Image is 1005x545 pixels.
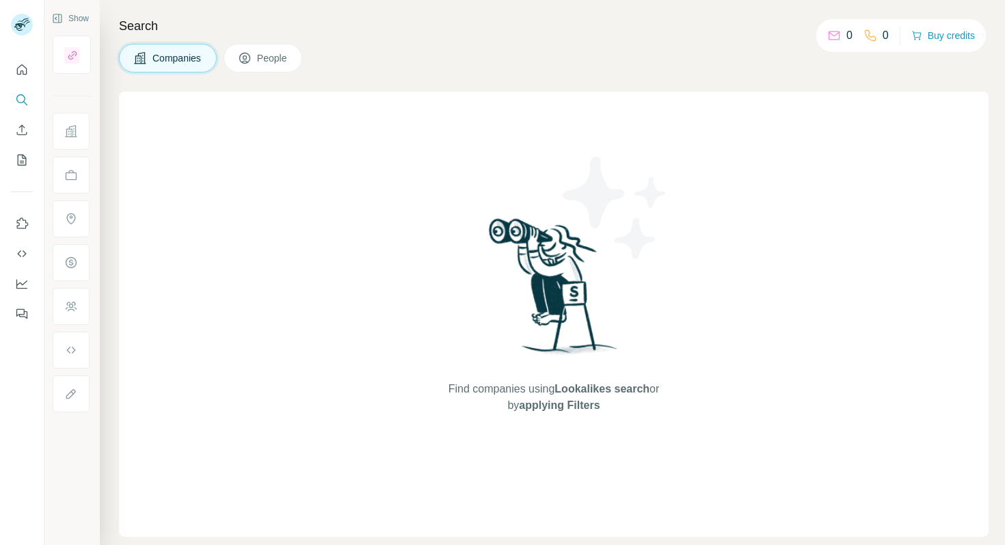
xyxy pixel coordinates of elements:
button: Search [11,88,33,112]
button: Buy credits [911,26,975,45]
button: Use Surfe on LinkedIn [11,211,33,236]
p: 0 [846,27,853,44]
span: Lookalikes search [554,383,649,395]
span: applying Filters [519,399,600,411]
button: Enrich CSV [11,118,33,142]
button: Use Surfe API [11,241,33,266]
img: Surfe Illustration - Stars [554,146,677,269]
button: My lists [11,148,33,172]
button: Feedback [11,302,33,326]
span: Find companies using or by [444,381,663,414]
button: Show [42,8,98,29]
button: Dashboard [11,271,33,296]
img: Surfe Illustration - Woman searching with binoculars [483,215,625,367]
span: Companies [152,51,202,65]
h4: Search [119,16,989,36]
span: People [257,51,289,65]
p: 0 [883,27,889,44]
button: Quick start [11,57,33,82]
